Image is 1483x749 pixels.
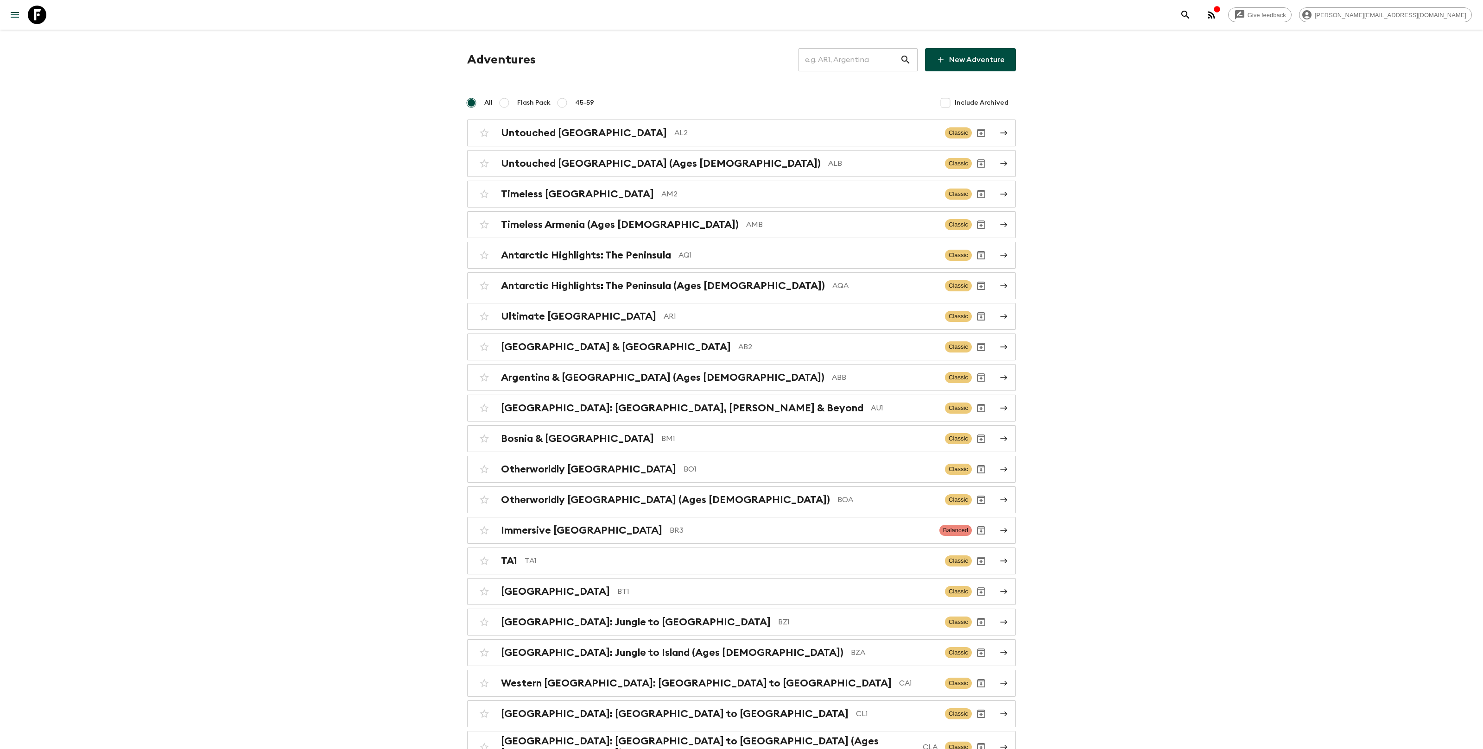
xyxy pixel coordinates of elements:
[871,403,938,414] p: AU1
[674,127,938,138] p: AL2
[575,98,594,107] span: 45-59
[501,433,654,445] h2: Bosnia & [GEOGRAPHIC_DATA]
[467,211,1016,238] a: Timeless Armenia (Ages [DEMOGRAPHIC_DATA])AMBClassicArchive
[661,189,938,200] p: AM2
[972,185,990,203] button: Archive
[746,219,938,230] p: AMB
[945,219,972,230] span: Classic
[501,157,821,170] h2: Untouched [GEOGRAPHIC_DATA] (Ages [DEMOGRAPHIC_DATA])
[501,585,610,598] h2: [GEOGRAPHIC_DATA]
[467,150,1016,177] a: Untouched [GEOGRAPHIC_DATA] (Ages [DEMOGRAPHIC_DATA])ALBClassicArchive
[664,311,938,322] p: AR1
[467,639,1016,666] a: [GEOGRAPHIC_DATA]: Jungle to Island (Ages [DEMOGRAPHIC_DATA])BZAClassicArchive
[670,525,932,536] p: BR3
[501,555,517,567] h2: TA1
[467,700,1016,727] a: [GEOGRAPHIC_DATA]: [GEOGRAPHIC_DATA] to [GEOGRAPHIC_DATA]CL1ClassicArchive
[972,491,990,509] button: Archive
[501,708,849,720] h2: [GEOGRAPHIC_DATA]: [GEOGRAPHIC_DATA] to [GEOGRAPHIC_DATA]
[972,705,990,723] button: Archive
[684,464,938,475] p: BO1
[972,643,990,662] button: Archive
[467,242,1016,269] a: Antarctic Highlights: The PeninsulaAQ1ClassicArchive
[832,372,938,383] p: ABB
[837,494,938,505] p: BOA
[617,586,938,597] p: BT1
[501,249,671,261] h2: Antarctic Highlights: The Peninsula
[856,708,938,719] p: CL1
[467,578,1016,605] a: [GEOGRAPHIC_DATA]BT1ClassicArchive
[501,219,739,231] h2: Timeless Armenia (Ages [DEMOGRAPHIC_DATA])
[467,486,1016,513] a: Otherworldly [GEOGRAPHIC_DATA] (Ages [DEMOGRAPHIC_DATA])BOAClassicArchive
[972,399,990,417] button: Archive
[467,456,1016,483] a: Otherworldly [GEOGRAPHIC_DATA]BO1ClassicArchive
[1176,6,1195,24] button: search adventures
[501,188,654,200] h2: Timeless [GEOGRAPHIC_DATA]
[972,246,990,264] button: Archive
[945,189,972,200] span: Classic
[501,127,667,139] h2: Untouched [GEOGRAPHIC_DATA]
[972,460,990,478] button: Archive
[945,311,972,322] span: Classic
[972,124,990,142] button: Archive
[945,647,972,658] span: Classic
[972,307,990,326] button: Archive
[945,494,972,505] span: Classic
[832,280,938,291] p: AQA
[945,250,972,261] span: Classic
[517,98,551,107] span: Flash Pack
[972,552,990,570] button: Archive
[738,341,938,352] p: AB2
[972,154,990,173] button: Archive
[467,425,1016,452] a: Bosnia & [GEOGRAPHIC_DATA]BM1ClassicArchive
[501,371,824,384] h2: Argentina & [GEOGRAPHIC_DATA] (Ages [DEMOGRAPHIC_DATA])
[945,555,972,566] span: Classic
[828,158,938,169] p: ALB
[972,368,990,387] button: Archive
[945,372,972,383] span: Classic
[661,433,938,444] p: BM1
[467,272,1016,299] a: Antarctic Highlights: The Peninsula (Ages [DEMOGRAPHIC_DATA])AQAClassicArchive
[467,395,1016,422] a: [GEOGRAPHIC_DATA]: [GEOGRAPHIC_DATA], [PERSON_NAME] & BeyondAU1ClassicArchive
[851,647,938,658] p: BZA
[501,494,830,506] h2: Otherworldly [GEOGRAPHIC_DATA] (Ages [DEMOGRAPHIC_DATA])
[467,120,1016,146] a: Untouched [GEOGRAPHIC_DATA]AL2ClassicArchive
[899,678,938,689] p: CA1
[972,613,990,631] button: Archive
[467,609,1016,636] a: [GEOGRAPHIC_DATA]: Jungle to [GEOGRAPHIC_DATA]BZ1ClassicArchive
[525,555,938,566] p: TA1
[1299,7,1472,22] div: [PERSON_NAME][EMAIL_ADDRESS][DOMAIN_NAME]
[467,50,536,69] h1: Adventures
[778,617,938,628] p: BZ1
[467,670,1016,697] a: Western [GEOGRAPHIC_DATA]: [GEOGRAPHIC_DATA] to [GEOGRAPHIC_DATA]CA1ClassicArchive
[972,674,990,692] button: Archive
[678,250,938,261] p: AQ1
[945,617,972,628] span: Classic
[945,678,972,689] span: Classic
[972,429,990,448] button: Archive
[467,517,1016,544] a: Immersive [GEOGRAPHIC_DATA]BR3BalancedArchive
[799,47,900,73] input: e.g. AR1, Argentina
[955,98,1008,107] span: Include Archived
[972,215,990,234] button: Archive
[501,677,892,689] h2: Western [GEOGRAPHIC_DATA]: [GEOGRAPHIC_DATA] to [GEOGRAPHIC_DATA]
[484,98,493,107] span: All
[501,280,825,292] h2: Antarctic Highlights: The Peninsula (Ages [DEMOGRAPHIC_DATA])
[945,586,972,597] span: Classic
[501,341,731,353] h2: [GEOGRAPHIC_DATA] & [GEOGRAPHIC_DATA]
[501,310,656,322] h2: Ultimate [GEOGRAPHIC_DATA]
[945,158,972,169] span: Classic
[925,48,1016,71] a: New Adventure
[972,582,990,601] button: Archive
[501,524,662,536] h2: Immersive [GEOGRAPHIC_DATA]
[972,521,990,540] button: Archive
[945,403,972,414] span: Classic
[467,364,1016,391] a: Argentina & [GEOGRAPHIC_DATA] (Ages [DEMOGRAPHIC_DATA])ABBClassicArchive
[972,338,990,356] button: Archive
[945,464,972,475] span: Classic
[945,341,972,352] span: Classic
[1228,7,1292,22] a: Give feedback
[1242,12,1291,19] span: Give feedback
[501,463,676,475] h2: Otherworldly [GEOGRAPHIC_DATA]
[467,303,1016,330] a: Ultimate [GEOGRAPHIC_DATA]AR1ClassicArchive
[501,402,863,414] h2: [GEOGRAPHIC_DATA]: [GEOGRAPHIC_DATA], [PERSON_NAME] & Beyond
